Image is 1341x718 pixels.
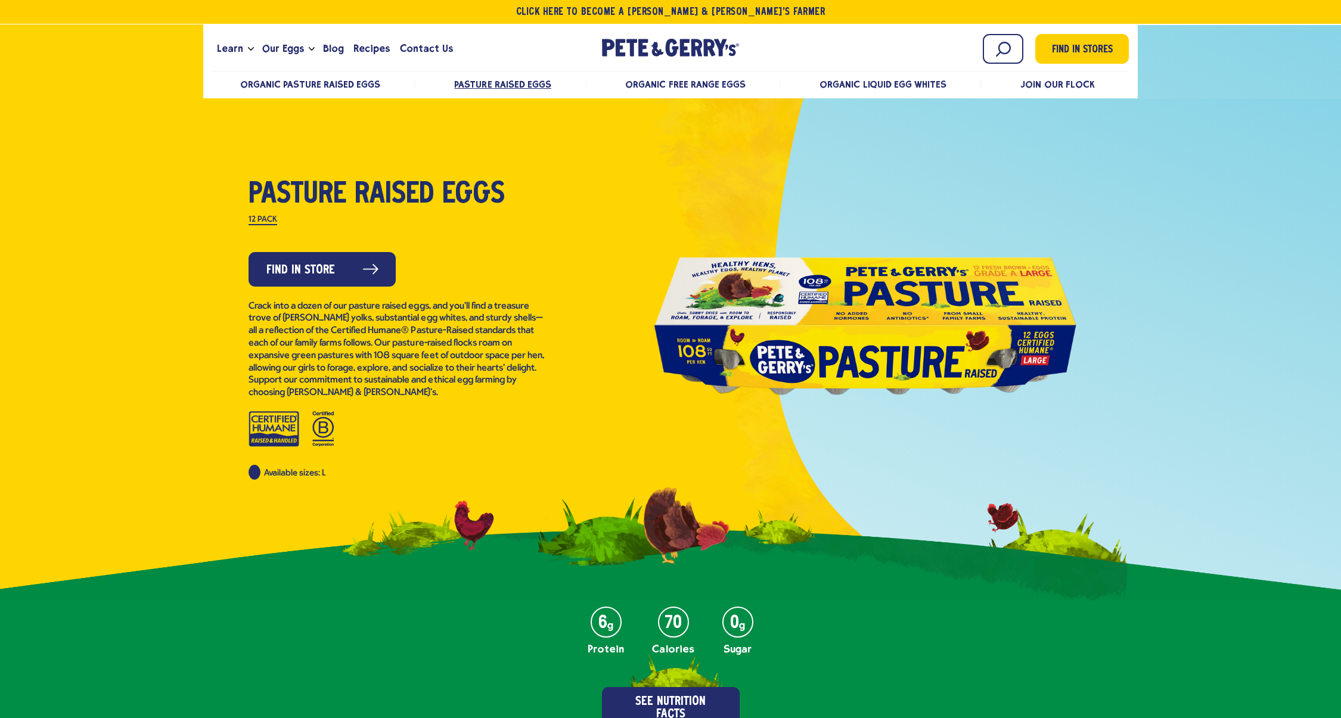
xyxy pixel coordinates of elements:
[739,620,745,630] em: g
[598,618,607,629] strong: 6
[249,300,547,399] p: Crack into a dozen of our pasture raised eggs, and you’ll find a treasure trove of [PERSON_NAME] ...
[318,33,349,65] a: Blog
[249,179,547,210] h1: Pasture Raised Eggs
[257,33,309,65] a: Our Eggs
[722,644,753,654] p: Sugar
[262,41,304,56] span: Our Eggs
[249,252,396,287] a: Find in Store
[625,79,745,90] a: Organic Free Range Eggs
[1035,34,1129,64] a: Find in Stores
[248,47,254,51] button: Open the dropdown menu for Learn
[1052,42,1113,58] span: Find in Stores
[353,41,390,56] span: Recipes
[349,33,395,65] a: Recipes
[212,71,1129,97] nav: desktop product menu
[264,469,325,478] span: Available sizes: L
[395,33,458,65] a: Contact Us
[652,644,694,654] p: Calories
[266,261,335,279] span: Find in Store
[249,216,277,225] label: 12 Pack
[1020,79,1094,90] a: Join Our Flock
[819,79,946,90] a: Organic Liquid Egg Whites
[400,41,453,56] span: Contact Us
[665,618,682,629] strong: 70
[212,33,248,65] a: Learn
[217,41,243,56] span: Learn
[730,618,739,629] strong: 0
[309,47,315,51] button: Open the dropdown menu for Our Eggs
[983,34,1023,64] input: Search
[588,644,624,654] p: Protein
[454,79,551,90] a: Pasture Raised Eggs
[240,79,380,90] a: Organic Pasture Raised Eggs
[323,41,344,56] span: Blog
[607,620,613,630] em: g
